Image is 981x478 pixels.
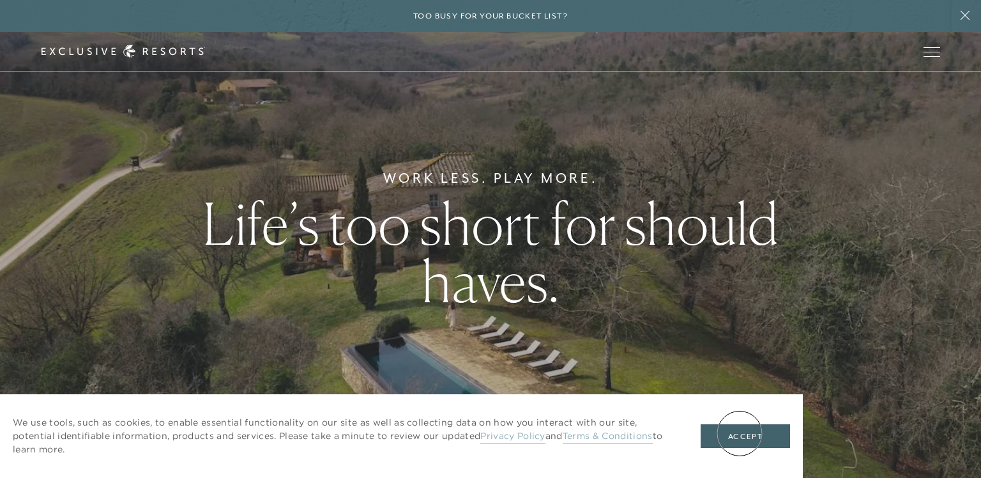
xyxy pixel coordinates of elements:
[383,168,598,189] h6: Work Less. Play More.
[480,430,545,443] a: Privacy Policy
[13,416,675,456] p: We use tools, such as cookies, to enable essential functionality on our site as well as collectin...
[924,47,940,56] button: Open navigation
[413,10,568,22] h6: Too busy for your bucket list?
[563,430,653,443] a: Terms & Conditions
[172,195,810,310] h1: Life’s too short for should haves.
[701,424,790,449] button: Accept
